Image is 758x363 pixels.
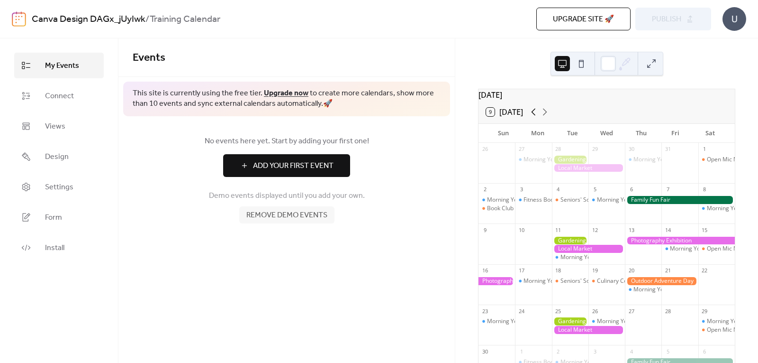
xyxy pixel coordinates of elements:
[589,124,624,143] div: Wed
[518,226,525,233] div: 10
[12,11,26,27] img: logo
[223,154,350,177] button: Add Your First Event
[552,164,625,172] div: Local Market
[150,10,220,28] b: Training Calendar
[591,146,598,153] div: 29
[45,182,73,193] span: Settings
[553,14,614,25] span: Upgrade site 🚀
[701,226,708,233] div: 15
[555,348,562,355] div: 2
[145,10,150,28] b: /
[591,186,598,193] div: 5
[133,88,441,110] span: This site is currently using the free tier. to create more calendars, show more than 10 events an...
[701,267,708,274] div: 22
[478,317,515,326] div: Morning Yoga Bliss
[246,210,327,221] span: Remove demo events
[481,348,488,355] div: 30
[239,206,334,223] button: Remove demo events
[624,124,659,143] div: Thu
[701,186,708,193] div: 8
[552,277,588,285] div: Seniors' Social Tea
[591,348,598,355] div: 3
[698,156,735,164] div: Open Mic Night
[628,267,635,274] div: 20
[628,348,635,355] div: 4
[253,160,334,172] span: Add Your First Event
[597,277,657,285] div: Culinary Cooking Class
[664,226,671,233] div: 14
[628,307,635,315] div: 27
[478,277,515,285] div: Photography Exhibition
[625,237,735,245] div: Photography Exhibition
[707,326,748,334] div: Open Mic Night
[552,253,588,261] div: Morning Yoga Bliss
[487,317,538,326] div: Morning Yoga Bliss
[481,226,488,233] div: 9
[555,124,589,143] div: Tue
[625,196,735,204] div: Family Fun Fair
[664,186,671,193] div: 7
[483,105,526,119] button: 9[DATE]
[518,348,525,355] div: 1
[707,317,758,326] div: Morning Yoga Bliss
[14,144,104,169] a: Design
[45,91,74,102] span: Connect
[45,212,62,223] span: Form
[591,267,598,274] div: 19
[209,190,365,202] span: Demo events displayed until you add your own.
[701,348,708,355] div: 6
[487,205,541,213] div: Book Club Gathering
[481,146,488,153] div: 26
[555,146,562,153] div: 28
[633,156,684,164] div: Morning Yoga Bliss
[45,151,69,163] span: Design
[518,307,525,315] div: 24
[486,124,521,143] div: Sun
[693,124,727,143] div: Sat
[552,317,588,326] div: Gardening Workshop
[664,146,671,153] div: 31
[591,307,598,315] div: 26
[555,186,562,193] div: 4
[14,235,104,261] a: Install
[588,317,625,326] div: Morning Yoga Bliss
[670,245,721,253] div: Morning Yoga Bliss
[560,196,610,204] div: Seniors' Social Tea
[701,307,708,315] div: 29
[518,186,525,193] div: 3
[698,245,735,253] div: Open Mic Night
[659,124,693,143] div: Fri
[523,196,570,204] div: Fitness Bootcamp
[478,205,515,213] div: Book Club Gathering
[628,146,635,153] div: 30
[588,196,625,204] div: Morning Yoga Bliss
[552,156,588,164] div: Gardening Workshop
[664,267,671,274] div: 21
[481,186,488,193] div: 2
[133,47,165,68] span: Events
[32,10,145,28] a: Canva Design DAGx_jUyIwk
[515,277,551,285] div: Morning Yoga Bliss
[14,113,104,139] a: Views
[14,53,104,78] a: My Events
[560,277,610,285] div: Seniors' Social Tea
[523,277,574,285] div: Morning Yoga Bliss
[588,277,625,285] div: Culinary Cooking Class
[552,245,625,253] div: Local Market
[661,245,698,253] div: Morning Yoga Bliss
[523,156,574,164] div: Morning Yoga Bliss
[597,196,648,204] div: Morning Yoga Bliss
[14,174,104,200] a: Settings
[555,307,562,315] div: 25
[133,154,441,177] a: Add Your First Event
[555,226,562,233] div: 11
[518,146,525,153] div: 27
[591,226,598,233] div: 12
[701,146,708,153] div: 1
[481,307,488,315] div: 23
[552,196,588,204] div: Seniors' Social Tea
[555,267,562,274] div: 18
[521,124,555,143] div: Mon
[633,286,684,294] div: Morning Yoga Bliss
[45,121,65,132] span: Views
